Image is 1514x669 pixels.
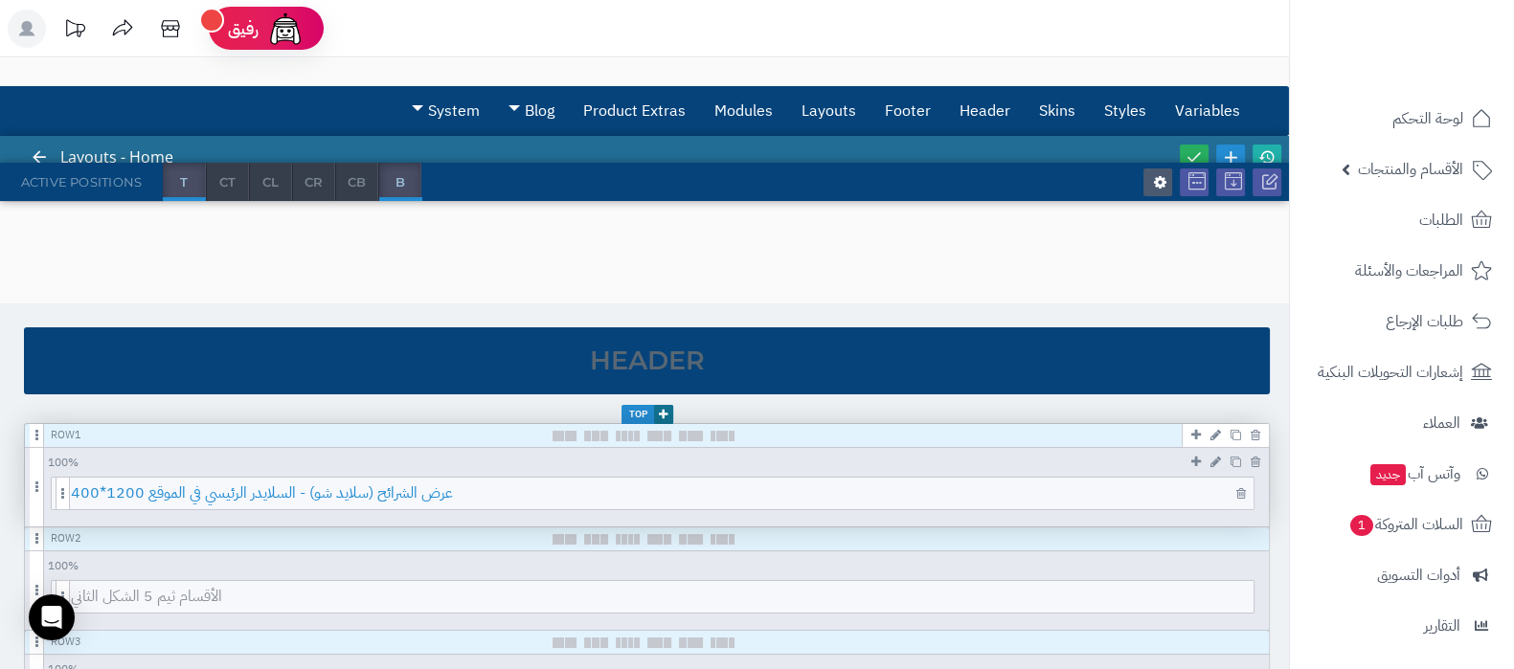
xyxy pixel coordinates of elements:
[1348,511,1463,538] span: السلات المتروكة
[1358,156,1463,183] span: الأقسام والمنتجات
[870,87,945,135] a: Footer
[1386,308,1463,335] span: طلبات الإرجاع
[71,581,1254,613] span: الأقسام ثيم 5 الشكل الثاني
[1301,552,1503,598] a: أدوات التسويق
[1423,410,1460,436] span: العملاء
[787,87,870,135] a: Layouts
[34,136,192,179] div: Layouts - Home
[51,635,81,650] div: Row 3
[1161,87,1254,135] a: Variables
[163,163,205,201] span: T
[44,555,82,577] span: 100 %
[945,87,1025,135] a: Header
[44,452,82,474] span: 100 %
[1370,464,1406,485] span: جديد
[1301,349,1503,395] a: إشعارات التحويلات البنكية
[1377,562,1460,589] span: أدوات التسويق
[1355,257,1463,284] span: المراجعات والأسئلة
[700,87,787,135] a: Modules
[250,163,291,201] span: CL
[51,531,81,546] div: Row 2
[1424,613,1460,639] span: التقارير
[569,87,700,135] a: Product Extras
[1090,87,1161,135] a: Styles
[207,163,248,201] span: CT
[1301,400,1503,446] a: العملاء
[1318,359,1463,386] span: إشعارات التحويلات البنكية
[266,10,305,48] img: ai-face.png
[51,10,99,53] a: تحديثات المنصة
[1368,460,1460,487] span: وآتس آب
[494,87,569,135] a: Blog
[51,428,81,443] div: Row 1
[1301,197,1503,243] a: الطلبات
[1301,299,1503,345] a: طلبات الإرجاع
[228,17,259,40] span: رفيق
[1301,502,1503,547] a: السلات المتروكة1
[29,594,75,640] div: Open Intercom Messenger
[71,478,1254,509] span: عرض الشرائح (سلايد شو) - السلايدر الرئيسي في الموقع 1200*400
[1301,248,1503,294] a: المراجعات والأسئلة
[336,163,377,201] span: CB
[379,163,420,201] span: B
[1350,515,1373,536] span: 1
[1419,207,1463,234] span: الطلبات
[1384,52,1496,92] img: logo-2.png
[1392,105,1463,132] span: لوحة التحكم
[1025,87,1090,135] a: Skins
[621,405,673,424] span: Top
[1301,451,1503,497] a: وآتس آبجديد
[397,87,494,135] a: System
[1301,603,1503,649] a: التقارير
[1301,96,1503,142] a: لوحة التحكم
[293,163,334,201] span: CR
